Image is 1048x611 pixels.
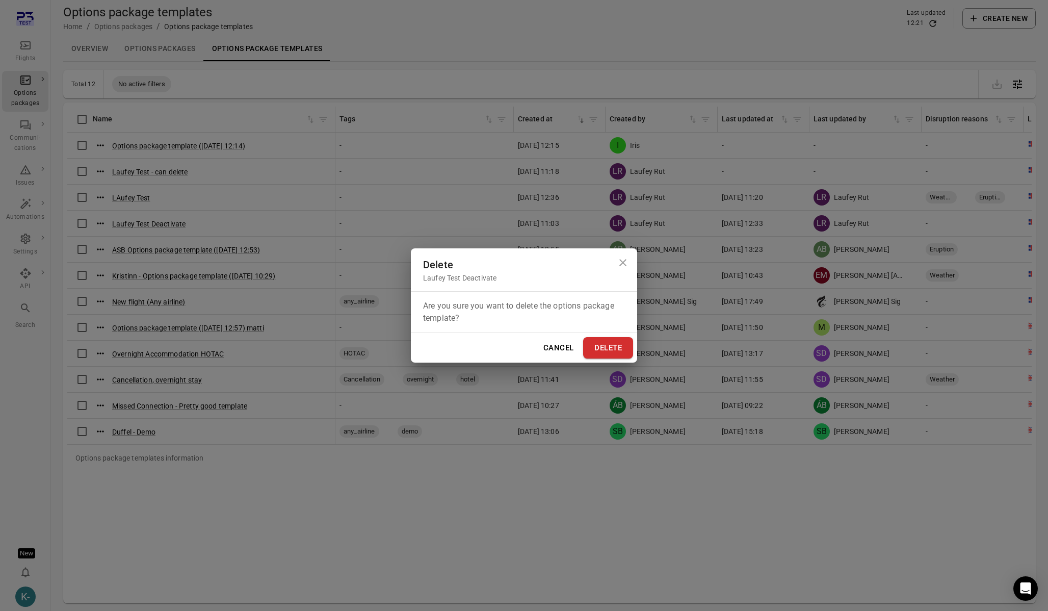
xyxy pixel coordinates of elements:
[423,273,625,283] div: Laufey Test Deactivate
[423,300,625,324] p: Are you sure you want to delete the options package template?
[613,252,633,273] button: Close dialog
[423,257,625,273] div: Delete
[583,337,633,359] button: Delete
[1013,576,1038,601] div: Open Intercom Messenger
[538,337,580,359] button: Cancel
